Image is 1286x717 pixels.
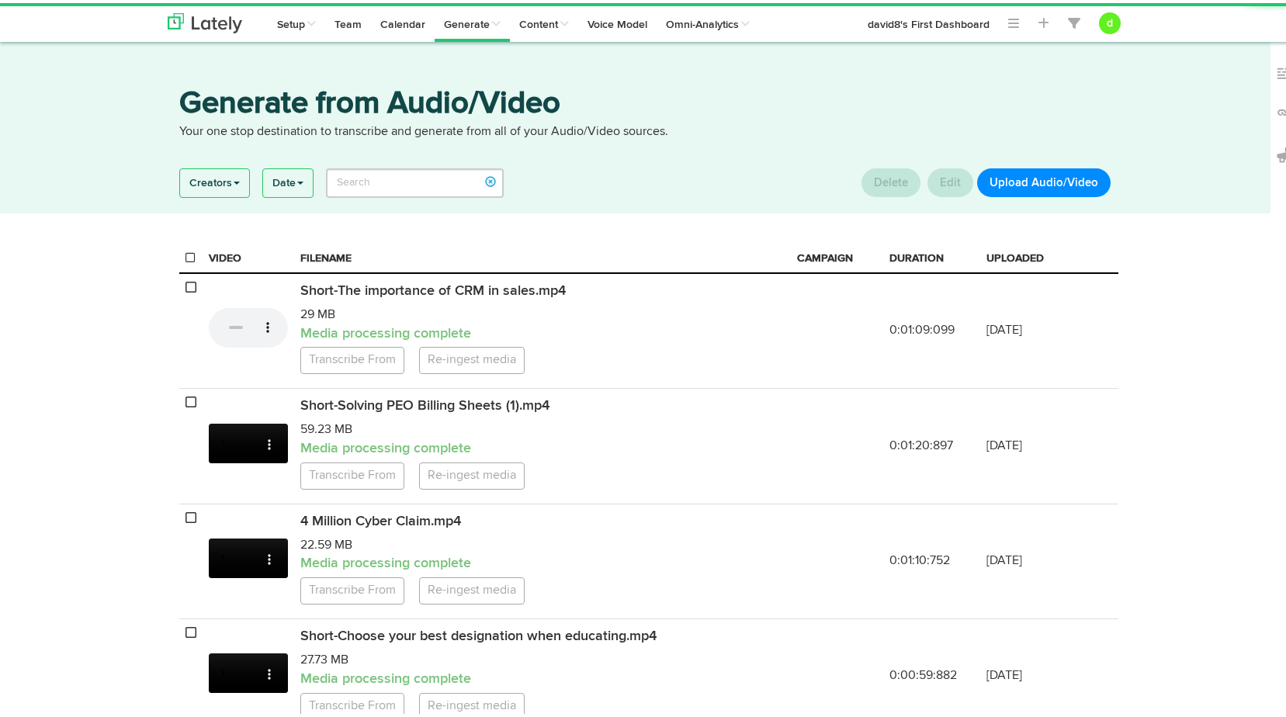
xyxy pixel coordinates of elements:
[977,165,1111,194] button: Upload Audio/Video
[980,270,1073,386] td: [DATE]
[179,85,1118,120] h3: Generate from Audio/Video
[294,241,791,270] th: FILENAME
[300,306,335,318] span: 29 MB
[35,11,67,25] span: Help
[209,650,288,690] video: Your browser does not support HTML5 video.
[300,551,785,571] p: Media processing complete
[883,241,980,270] th: DURATION
[889,321,955,334] span: 0:01:09:099
[300,536,352,549] span: 22.59 MB
[419,344,525,371] a: Re-ingest media
[300,651,348,663] span: 27.73 MB
[861,165,920,194] button: Delete
[300,626,657,640] span: Short-Choose your best designation when educating.mp4
[263,166,313,194] a: Date
[791,241,884,270] th: CAMPAIGN
[209,535,288,575] video: Your browser does not support HTML5 video.
[889,667,957,679] span: 0:00:59:882
[419,574,525,601] a: Re-ingest media
[168,10,242,30] img: logo_lately_bg_light.svg
[209,305,288,345] video: Your browser does not support HTML5 video.
[300,281,566,295] span: Short-The importance of CRM in sales.mp4
[203,241,294,270] th: VIDEO
[980,501,1073,615] td: [DATE]
[1099,9,1121,31] button: d
[300,321,785,341] p: Media processing complete
[980,386,1073,501] td: [DATE]
[300,459,404,487] a: Transcribe From
[300,436,785,456] p: Media processing complete
[927,165,973,194] button: Edit
[419,459,525,487] a: Re-ingest media
[889,552,950,564] span: 0:01:10:752
[300,574,404,601] a: Transcribe From
[300,667,785,687] p: Media processing complete
[179,120,1118,138] p: Your one stop destination to transcribe and generate from all of your Audio/Video sources.
[889,437,953,449] span: 0:01:20:897
[419,690,525,717] a: Re-ingest media
[300,421,352,433] span: 59.23 MB
[300,344,404,371] a: Transcribe From
[300,690,404,717] a: Transcribe From
[300,396,549,410] span: Short-Solving PEO Billing Sheets (1).mp4
[300,511,461,525] span: 4 Million Cyber Claim.mp4
[180,166,249,194] a: Creators
[980,241,1073,270] th: UPLOADED
[209,421,288,460] video: Your browser does not support HTML5 video.
[326,165,504,195] input: Search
